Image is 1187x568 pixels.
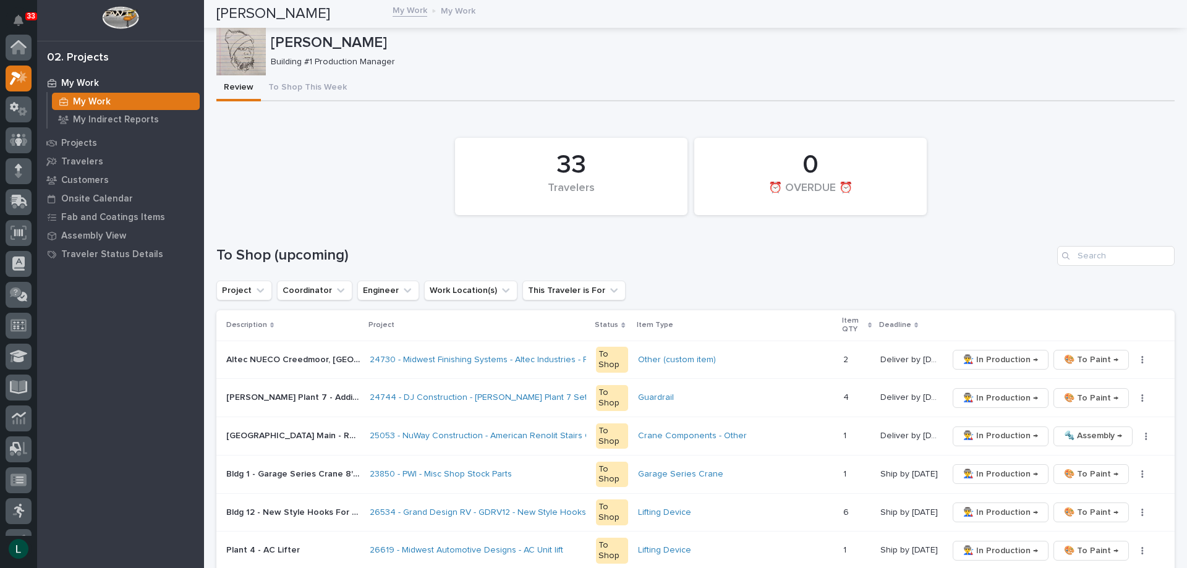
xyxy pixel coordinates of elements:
p: Travelers [61,156,103,167]
span: 🎨 To Paint → [1064,467,1118,481]
button: 👨‍🏭 In Production → [953,502,1049,522]
a: My Work [393,2,427,17]
p: Building #1 Production Manager [271,57,1165,67]
span: 🎨 To Paint → [1064,543,1118,558]
p: 33 [27,12,35,20]
p: 6 [843,505,851,518]
div: To Shop [596,423,628,449]
div: To Shop [596,347,628,373]
a: Crane Components - Other [638,431,747,441]
p: Fab and Coatings Items [61,212,165,223]
button: 👨‍🏭 In Production → [953,464,1049,484]
button: 🎨 To Paint → [1053,502,1129,522]
span: 🎨 To Paint → [1064,391,1118,405]
p: Deliver by 8/15/25 [880,352,941,365]
p: Item Type [637,318,673,332]
button: Work Location(s) [424,281,517,300]
p: 2408 Renolit Building Main - Runway Coping Repair Plates [226,428,362,441]
button: To Shop This Week [261,75,354,101]
button: 👨‍🏭 In Production → [953,388,1049,408]
div: 0 [715,150,906,180]
a: Travelers [37,152,204,171]
button: 👨‍🏭 In Production → [953,426,1049,446]
span: 👨‍🏭 In Production → [963,428,1038,443]
p: Plant 4 - AC Lifter [226,543,302,556]
p: Customers [61,175,109,186]
a: Onsite Calendar [37,189,204,208]
div: Notifications33 [15,15,32,35]
div: To Shop [596,499,628,525]
p: Ship by [DATE] [880,505,940,518]
a: My Indirect Reports [48,111,204,128]
p: 1 [843,467,849,480]
button: Project [216,281,272,300]
p: My Work [73,96,111,108]
input: Search [1057,246,1175,266]
button: 🔩 Assembly → [1053,426,1133,446]
button: 👨‍🏭 In Production → [953,350,1049,370]
span: 🔩 Assembly → [1064,428,1122,443]
p: Bldg 12 - New Style Hooks For Floors Dept [226,505,362,518]
a: Lifting Device [638,545,691,556]
p: [PERSON_NAME] [271,34,1170,52]
a: 26619 - Midwest Automotive Designs - AC Unit lift [370,545,563,556]
div: To Shop [596,538,628,564]
div: To Shop [596,385,628,411]
a: Guardrail [638,392,674,403]
p: Bldg 1 - Garage Series Crane 8' x 16' [226,467,362,480]
div: To Shop [596,462,628,488]
p: Ship by [DATE] [880,467,940,480]
tr: [GEOGRAPHIC_DATA] Main - Runway Coping Repair Plates[GEOGRAPHIC_DATA] Main - Runway Coping Repair... [216,417,1175,456]
button: users-avatar [6,536,32,562]
a: 24730 - Midwest Finishing Systems - Altec Industries - Primer/Top Coat ERoom [370,355,678,365]
p: My Work [441,3,475,17]
p: 4 [843,390,851,403]
button: Review [216,75,261,101]
button: 🎨 To Paint → [1053,388,1129,408]
span: 👨‍🏭 In Production → [963,543,1038,558]
a: 25053 - NuWay Construction - American Renolit Stairs Guardrail and Roof Ladder [370,431,690,441]
a: My Work [37,74,204,92]
div: 33 [476,150,666,180]
div: 02. Projects [47,51,109,65]
a: Fab and Coatings Items [37,208,204,226]
p: Status [595,318,618,332]
button: 🎨 To Paint → [1053,541,1129,561]
tr: Bldg 12 - New Style Hooks For Floors DeptBldg 12 - New Style Hooks For Floors Dept 26534 - Grand ... [216,493,1175,532]
p: Projects [61,138,97,149]
a: 26534 - Grand Design RV - GDRV12 - New Style Hooks For Floors Dept [370,507,650,518]
div: ⏰ OVERDUE ⏰ [715,182,906,208]
a: Lifting Device [638,507,691,518]
tr: Bldg 1 - Garage Series Crane 8' x 16'Bldg 1 - Garage Series Crane 8' x 16' 23850 - PWI - Misc Sho... [216,455,1175,493]
a: Traveler Status Details [37,245,204,263]
p: Description [226,318,267,332]
button: This Traveler is For [522,281,626,300]
span: 👨‍🏭 In Production → [963,352,1038,367]
tr: Altec NUECO Creedmoor, [GEOGRAPHIC_DATA] - Additional BracingAltec NUECO Creedmoor, [GEOGRAPHIC_D... [216,341,1175,379]
span: 🎨 To Paint → [1064,505,1118,520]
p: 2 [843,352,851,365]
p: Altec NUECO Creedmoor, NC - Additional Bracing [226,352,362,365]
button: Engineer [357,281,419,300]
button: 👨‍🏭 In Production → [953,541,1049,561]
p: 1 [843,428,849,441]
p: Project [368,318,394,332]
tr: [PERSON_NAME] Plant 7 - Additional AC Guards[PERSON_NAME] Plant 7 - Additional AC Guards 24744 - ... [216,379,1175,417]
button: Coordinator [277,281,352,300]
p: Onsite Calendar [61,193,133,205]
span: 👨‍🏭 In Production → [963,505,1038,520]
span: 👨‍🏭 In Production → [963,391,1038,405]
a: Customers [37,171,204,189]
span: 👨‍🏭 In Production → [963,467,1038,481]
p: Assembly View [61,231,126,242]
a: Assembly View [37,226,204,245]
button: Notifications [6,7,32,33]
a: Garage Series Crane [638,469,723,480]
p: My Work [61,78,99,89]
p: Brinkley Plant 7 - Additional AC Guards [226,390,362,403]
button: 🎨 To Paint → [1053,464,1129,484]
p: Ship by [DATE] [880,543,940,556]
a: My Work [48,93,204,110]
img: Workspace Logo [102,6,138,29]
